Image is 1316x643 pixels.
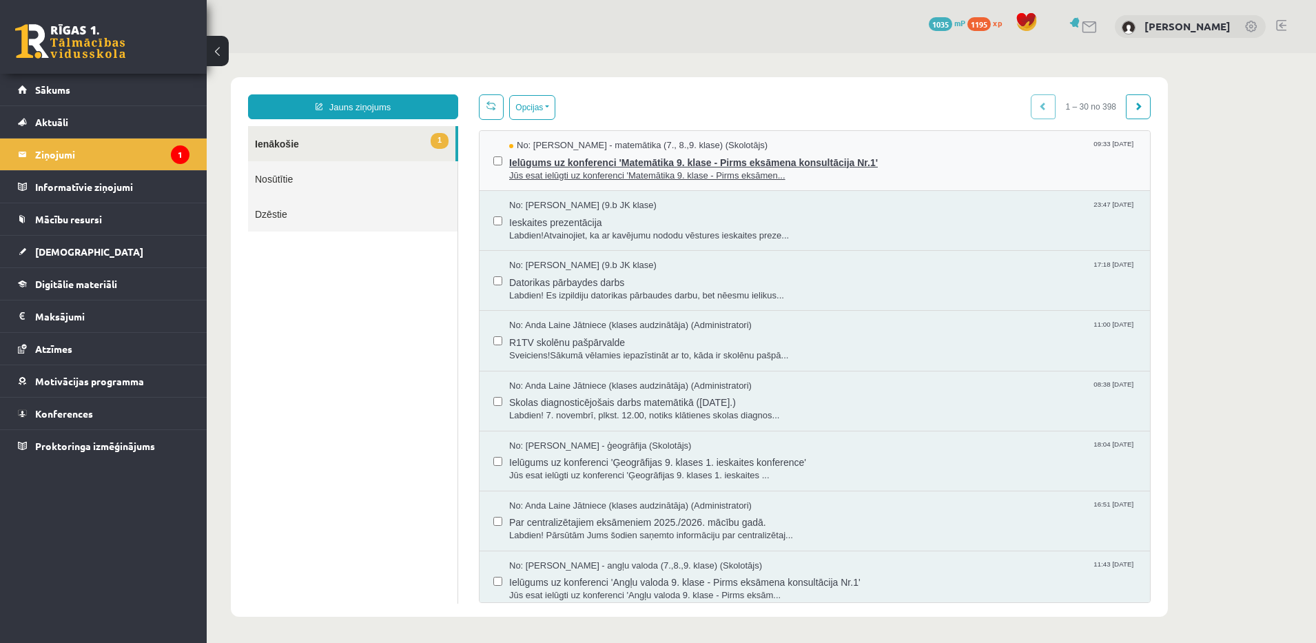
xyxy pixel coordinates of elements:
[302,219,929,236] span: Datorikas pārbaydes darbs
[302,327,929,369] a: No: Anda Laine Jātniece (klases audzinātāja) (Administratori) 08:38 [DATE] Skolas diagnosticējoša...
[302,116,929,130] span: Jūs esat ielūgti uz konferenci 'Matemātika 9. klase - Pirms eksāmen...
[302,176,929,190] span: Labdien!Atvainojiet, ka ar kavējumu nododu vēstures ieskaites preze...
[35,407,93,420] span: Konferences
[884,266,929,276] span: 11:00 [DATE]
[18,268,189,300] a: Digitālie materiāli
[15,24,125,59] a: Rīgas 1. Tālmācības vidusskola
[884,86,929,96] span: 09:33 [DATE]
[35,83,70,96] span: Sākums
[302,159,929,176] span: Ieskaites prezentācija
[849,41,920,66] span: 1 – 30 no 398
[302,339,929,356] span: Skolas diagnosticējošais darbs matemātikā ([DATE].)
[302,206,929,249] a: No: [PERSON_NAME] (9.b JK klase) 17:18 [DATE] Datorikas pārbaydes darbs Labdien! Es izpildiju dat...
[35,343,72,355] span: Atzīmes
[35,171,189,203] legend: Informatīvie ziņojumi
[18,236,189,267] a: [DEMOGRAPHIC_DATA]
[18,430,189,462] a: Proktoringa izmēģinājums
[18,171,189,203] a: Informatīvie ziņojumi
[302,536,929,549] span: Jūs esat ielūgti uz konferenci 'Angļu valoda 9. klase - Pirms eksām...
[884,146,929,156] span: 23:47 [DATE]
[302,507,929,549] a: No: [PERSON_NAME] - angļu valoda (7.,8.,9. klase) (Skolotājs) 11:43 [DATE] Ielūgums uz konferenci...
[884,327,929,337] span: 08:38 [DATE]
[302,507,555,520] span: No: [PERSON_NAME] - angļu valoda (7.,8.,9. klase) (Skolotājs)
[35,440,155,452] span: Proktoringa izmēģinājums
[41,143,251,178] a: Dzēstie
[302,146,929,189] a: No: [PERSON_NAME] (9.b JK klase) 23:47 [DATE] Ieskaites prezentācija Labdien!Atvainojiet, ka ar k...
[302,266,545,279] span: No: Anda Laine Jātniece (klases audzinātāja) (Administratori)
[18,203,189,235] a: Mācību resursi
[41,108,251,143] a: Nosūtītie
[302,416,929,429] span: Jūs esat ielūgti uz konferenci 'Ģeogrāfijas 9. klases 1. ieskaites ...
[302,296,929,309] span: Sveiciens!Sākumā vēlamies iepazīstināt ar to, kāda ir skolēnu pašpā...
[302,146,450,159] span: No: [PERSON_NAME] (9.b JK klase)
[18,300,189,332] a: Maksājumi
[35,300,189,332] legend: Maksājumi
[18,74,189,105] a: Sākums
[302,327,545,340] span: No: Anda Laine Jātniece (klases audzinātāja) (Administratori)
[302,399,929,416] span: Ielūgums uz konferenci 'Ģeogrāfijas 9. klases 1. ieskaites konference'
[302,476,929,489] span: Labdien! Pārsūtām Jums šodien saņemto informāciju par centralizētaj...
[929,17,965,28] a: 1035 mP
[302,266,929,309] a: No: Anda Laine Jātniece (klases audzinātāja) (Administratori) 11:00 [DATE] R1TV skolēnu pašpārval...
[18,106,189,138] a: Aktuāli
[302,356,929,369] span: Labdien! 7. novembrī, plkst. 12.00, notiks klātienes skolas diagnos...
[993,17,1002,28] span: xp
[1144,19,1231,33] a: [PERSON_NAME]
[41,41,251,66] a: Jauns ziņojums
[302,206,450,219] span: No: [PERSON_NAME] (9.b JK klase)
[302,387,929,429] a: No: [PERSON_NAME] - ģeogrāfija (Skolotājs) 18:04 [DATE] Ielūgums uz konferenci 'Ģeogrāfijas 9. kl...
[967,17,1009,28] a: 1195 xp
[35,116,68,128] span: Aktuāli
[302,519,929,536] span: Ielūgums uz konferenci 'Angļu valoda 9. klase - Pirms eksāmena konsultācija Nr.1'
[18,365,189,397] a: Motivācijas programma
[224,80,242,96] span: 1
[302,86,929,129] a: No: [PERSON_NAME] - matemātika (7., 8.,9. klase) (Skolotājs) 09:33 [DATE] Ielūgums uz konferenci ...
[302,236,929,249] span: Labdien! Es izpildiju datorikas pārbaudes darbu, bet nēesmu ielikus...
[884,507,929,517] span: 11:43 [DATE]
[171,145,189,164] i: 1
[884,206,929,216] span: 17:18 [DATE]
[302,42,349,67] button: Opcijas
[35,245,143,258] span: [DEMOGRAPHIC_DATA]
[929,17,952,31] span: 1035
[18,139,189,170] a: Ziņojumi1
[302,387,484,400] span: No: [PERSON_NAME] - ģeogrāfija (Skolotājs)
[41,73,249,108] a: 1Ienākošie
[302,447,929,489] a: No: Anda Laine Jātniece (klases audzinātāja) (Administratori) 16:51 [DATE] Par centralizētajiem e...
[35,139,189,170] legend: Ziņojumi
[302,99,929,116] span: Ielūgums uz konferenci 'Matemātika 9. klase - Pirms eksāmena konsultācija Nr.1'
[18,398,189,429] a: Konferences
[954,17,965,28] span: mP
[967,17,991,31] span: 1195
[302,459,929,476] span: Par centralizētajiem eksāmeniem 2025./2026. mācību gadā.
[884,387,929,397] span: 18:04 [DATE]
[302,447,545,460] span: No: Anda Laine Jātniece (klases audzinātāja) (Administratori)
[302,279,929,296] span: R1TV skolēnu pašpārvalde
[1122,21,1135,34] img: Maksims Nevedomijs
[302,86,561,99] span: No: [PERSON_NAME] - matemātika (7., 8.,9. klase) (Skolotājs)
[884,447,929,457] span: 16:51 [DATE]
[35,213,102,225] span: Mācību resursi
[35,375,144,387] span: Motivācijas programma
[35,278,117,290] span: Digitālie materiāli
[18,333,189,365] a: Atzīmes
